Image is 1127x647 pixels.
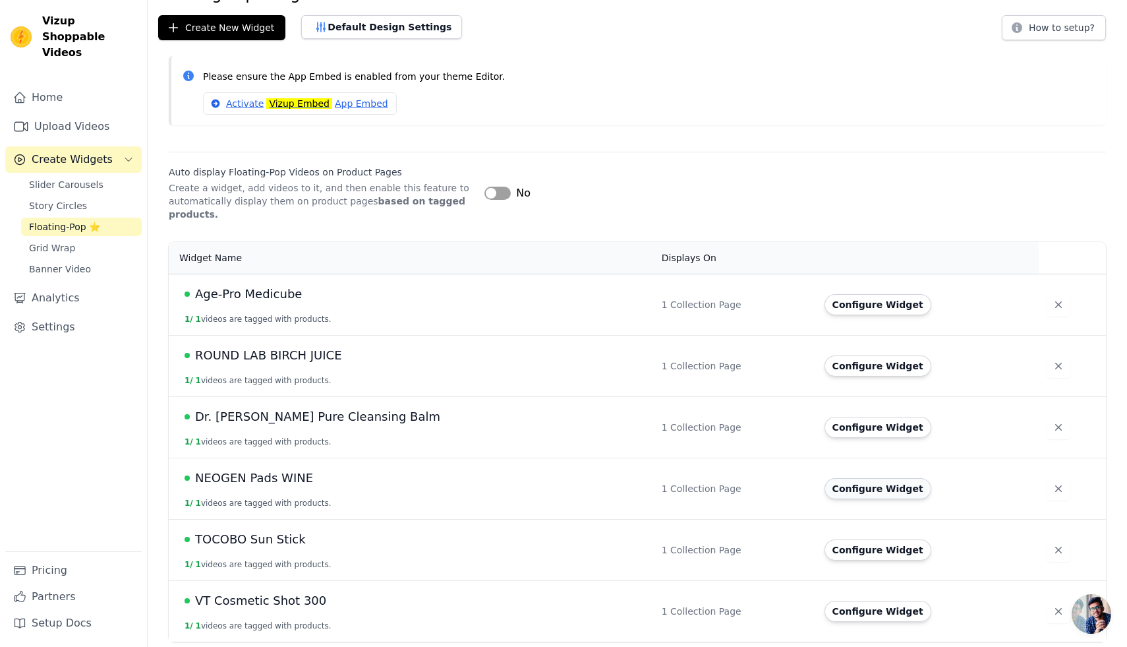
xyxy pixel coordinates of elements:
button: 1/ 1videos are tagged with products. [185,314,332,324]
span: 1 / [185,499,193,508]
span: Live Published [185,598,190,603]
span: 1 [196,437,201,447]
span: 1 / [185,621,193,631]
span: VT Cosmetic Shot 300 [195,592,326,610]
span: No [516,185,531,201]
span: 1 / [185,315,193,324]
span: Grid Wrap [29,241,75,255]
span: Live Published [185,476,190,481]
span: 1 / [185,437,193,447]
a: Analytics [5,285,142,311]
a: Settings [5,314,142,340]
a: Grid Wrap [21,239,142,257]
button: 1/ 1videos are tagged with products. [185,559,332,570]
button: 1/ 1videos are tagged with products. [185,621,332,631]
button: 1/ 1videos are tagged with products. [185,498,332,508]
button: Configure Widget [824,417,931,438]
span: Live Published [185,414,190,419]
button: Create Widgets [5,146,142,173]
span: Banner Video [29,262,91,276]
span: 1 [196,376,201,385]
span: Story Circles [29,199,87,212]
span: 1 / [185,376,193,385]
div: 1 Collection Page [662,298,809,311]
p: Please ensure the App Embed is enabled from your theme Editor. [203,69,1095,84]
div: Chat öffnen [1072,594,1111,634]
button: Create New Widget [158,15,285,40]
a: Setup Docs [5,610,142,636]
span: 1 [196,315,201,324]
mark: Vizup Embed [266,98,332,109]
button: Delete widget [1047,538,1070,562]
button: Configure Widget [824,478,931,499]
span: NEOGEN Pads WINE [195,469,313,487]
p: Create a widget, add videos to it, and then enable this feature to automatically display them on ... [169,181,474,221]
button: 1/ 1videos are tagged with products. [185,437,332,447]
button: 1/ 1videos are tagged with products. [185,375,332,386]
th: Widget Name [169,242,654,274]
a: Slider Carousels [21,175,142,194]
span: 1 [196,499,201,508]
span: Live Published [185,292,190,297]
span: Dr. [PERSON_NAME] Pure Cleansing Balm [195,408,440,426]
div: 1 Collection Page [662,543,809,557]
div: 1 Collection Page [662,359,809,373]
button: Delete widget [1047,600,1070,623]
span: TOCOBO Sun Stick [195,530,306,549]
th: Displays On [654,242,817,274]
button: Configure Widget [824,539,931,561]
button: Delete widget [1047,416,1070,439]
span: ROUND LAB BIRCH JUICE [195,346,342,365]
button: Delete widget [1047,477,1070,501]
button: Default Design Settings [301,15,462,39]
span: 1 [196,560,201,569]
button: Configure Widget [824,601,931,622]
img: Vizup [11,26,32,47]
a: Upload Videos [5,113,142,140]
span: Slider Carousels [29,178,103,191]
span: Age-Pro Medicube [195,285,302,303]
label: Auto display Floating-Pop Videos on Product Pages [169,166,474,179]
a: ActivateVizup EmbedApp Embed [203,92,397,115]
a: How to setup? [1002,24,1106,37]
strong: based on tagged products. [169,196,465,220]
button: Configure Widget [824,355,931,377]
span: Vizup Shoppable Videos [42,13,136,61]
span: Live Published [185,353,190,358]
span: Live Published [185,537,190,542]
button: Delete widget [1047,293,1070,317]
a: Partners [5,584,142,610]
div: 1 Collection Page [662,605,809,618]
span: 1 [196,621,201,631]
a: Floating-Pop ⭐ [21,218,142,236]
a: Story Circles [21,197,142,215]
span: Create Widgets [32,152,113,168]
div: 1 Collection Page [662,482,809,495]
button: Configure Widget [824,294,931,315]
button: How to setup? [1002,15,1106,40]
a: Home [5,84,142,111]
button: No [484,185,531,201]
span: Floating-Pop ⭐ [29,220,100,233]
a: Pricing [5,557,142,584]
span: 1 / [185,560,193,569]
button: Delete widget [1047,354,1070,378]
a: Banner Video [21,260,142,278]
div: 1 Collection Page [662,421,809,434]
